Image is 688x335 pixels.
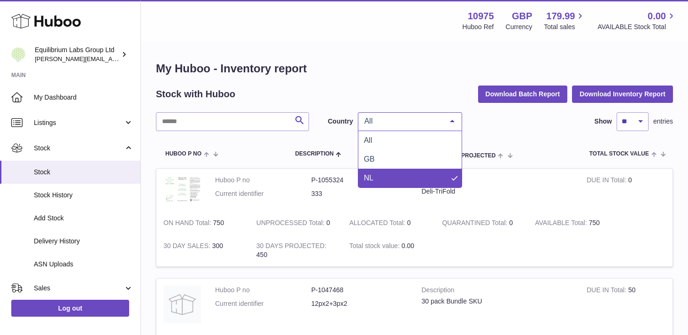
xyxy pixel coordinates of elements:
span: Total sales [544,23,586,31]
td: 0 [342,211,435,234]
span: My Dashboard [34,93,133,102]
span: 0 [509,219,513,226]
dd: 12px2+3px2 [311,299,408,308]
strong: ON HAND Total [163,219,213,229]
dt: Huboo P no [215,176,311,185]
strong: 10975 [468,10,494,23]
span: 0.00 [402,242,414,249]
strong: QUARANTINED Total [442,219,509,229]
span: 0.00 [648,10,666,23]
a: Log out [11,300,129,317]
span: Total stock value [589,151,649,157]
strong: Description [422,286,573,297]
strong: ALLOCATED Total [349,219,407,229]
span: entries [653,117,673,126]
label: Show [595,117,612,126]
strong: DUE IN Total [587,176,628,186]
button: Download Batch Report [478,86,568,102]
span: Stock History [34,191,133,200]
span: 30 DAYS PROJECTED [437,153,496,159]
dd: P-1047468 [311,286,408,295]
dd: 333 [311,189,408,198]
span: Huboo P no [165,151,201,157]
span: 179.99 [546,10,575,23]
a: 179.99 Total sales [544,10,586,31]
dt: Current identifier [215,189,311,198]
span: Delivery History [34,237,133,246]
span: All [362,117,443,126]
strong: 30 DAY SALES [163,242,212,252]
div: Huboo Ref [463,23,494,31]
div: Currency [506,23,533,31]
span: Stock [34,144,124,153]
td: 750 [528,211,621,234]
a: 0.00 AVAILABLE Stock Total [597,10,677,31]
span: All [364,136,372,144]
h1: My Huboo - Inventory report [156,61,673,76]
img: product image [163,176,201,203]
label: Country [328,117,353,126]
span: Listings [34,118,124,127]
div: Equilibrium Labs Group Ltd [35,46,119,63]
strong: UNPROCESSED Total [256,219,326,229]
h2: Stock with Huboo [156,88,235,101]
strong: DUE IN Total [587,286,628,296]
dt: Huboo P no [215,286,311,295]
button: Download Inventory Report [572,86,673,102]
strong: 30 DAYS PROJECTED [256,242,326,252]
img: product image [163,286,201,323]
dd: P-1055324 [311,176,408,185]
div: 30 pack Bundle SKU [422,297,573,306]
strong: Total stock value [349,242,402,252]
strong: AVAILABLE Total [535,219,588,229]
span: NL [364,174,373,182]
span: ASN Uploads [34,260,133,269]
span: [PERSON_NAME][EMAIL_ADDRESS][DOMAIN_NAME] [35,55,188,62]
img: h.woodrow@theliverclinic.com [11,47,25,62]
td: 300 [156,234,249,266]
span: Add Stock [34,214,133,223]
td: 450 [249,234,342,266]
div: Deli-TriFold [422,187,573,196]
td: 750 [156,211,249,234]
span: Stock [34,168,133,177]
dt: Current identifier [215,299,311,308]
span: GB [364,155,375,163]
td: 0 [580,169,673,211]
strong: GBP [512,10,532,23]
span: Description [295,151,333,157]
strong: Description [422,176,573,187]
td: 50 [580,279,673,333]
span: Sales [34,284,124,293]
span: AVAILABLE Stock Total [597,23,677,31]
td: 0 [249,211,342,234]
